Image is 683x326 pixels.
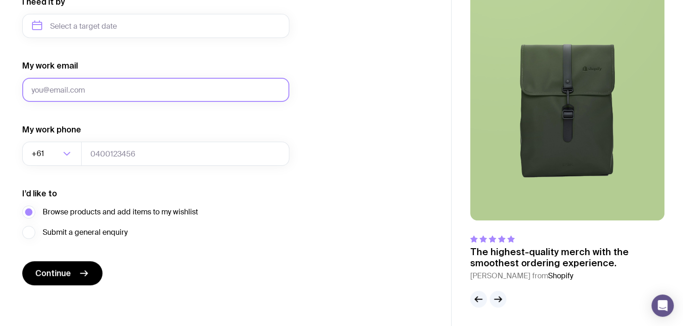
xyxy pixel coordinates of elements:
[35,268,71,279] span: Continue
[46,142,60,166] input: Search for option
[470,270,664,282] cite: [PERSON_NAME] from
[43,227,128,238] span: Submit a general enquiry
[548,271,573,281] span: Shopify
[22,60,78,71] label: My work email
[22,188,57,199] label: I’d like to
[22,124,81,135] label: My work phone
[22,14,289,38] input: Select a target date
[32,142,46,166] span: +61
[43,207,198,218] span: Browse products and add items to my wishlist
[22,78,289,102] input: you@email.com
[22,142,82,166] div: Search for option
[470,246,664,269] p: The highest-quality merch with the smoothest ordering experience.
[651,295,674,317] div: Open Intercom Messenger
[22,261,102,285] button: Continue
[81,142,289,166] input: 0400123456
